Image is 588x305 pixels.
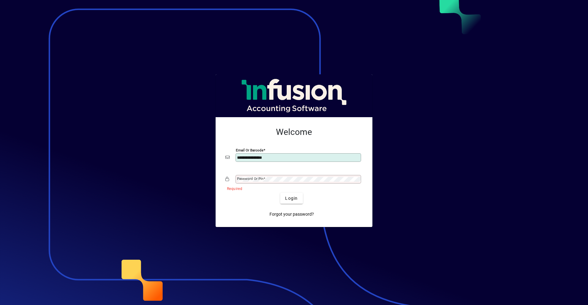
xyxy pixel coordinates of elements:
[285,195,298,202] span: Login
[267,209,316,220] a: Forgot your password?
[269,211,314,218] span: Forgot your password?
[236,148,263,152] mat-label: Email or Barcode
[280,193,303,204] button: Login
[227,185,358,192] mat-error: Required
[237,177,263,181] mat-label: Password or Pin
[225,127,363,137] h2: Welcome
